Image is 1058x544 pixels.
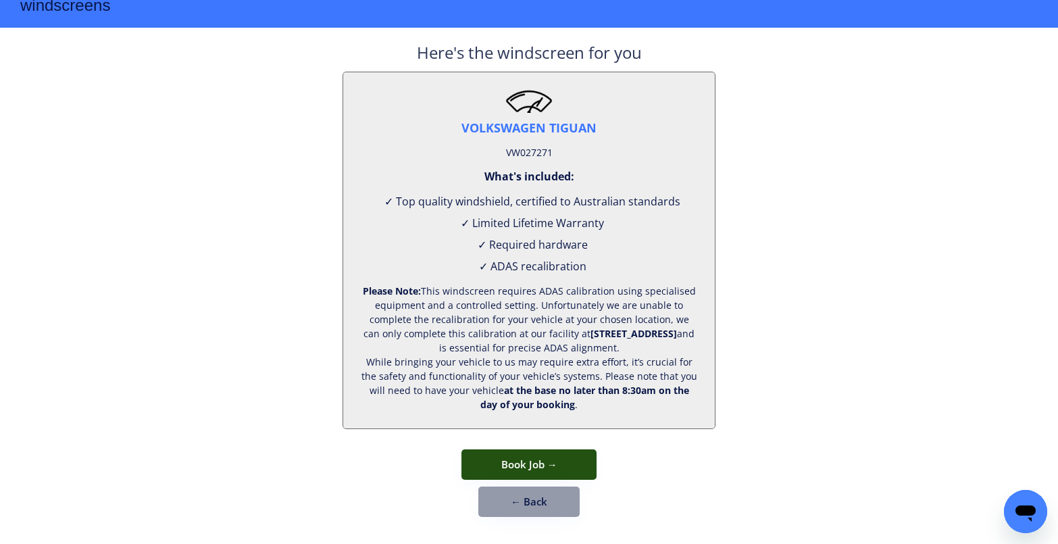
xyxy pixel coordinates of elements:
iframe: Button to launch messaging window [1004,490,1047,533]
div: ✓ Top quality windshield, certified to Australian standards ✓ Limited Lifetime Warranty ✓ Require... [360,191,698,277]
div: VOLKSWAGEN TIGUAN [461,120,597,137]
img: windscreen2.png [505,89,553,113]
div: Here's the windscreen for you [417,41,642,72]
strong: Please Note: [363,285,421,297]
div: This windscreen requires ADAS calibration using specialised equipment and a controlled setting. U... [360,284,698,412]
strong: at the base no later than 8:30am on the day of your booking [480,384,692,411]
button: ← Back [478,487,580,517]
button: Book Job → [461,449,597,480]
strong: [STREET_ADDRESS] [590,327,677,340]
div: What's included: [484,169,574,184]
div: VW027271 [506,143,553,162]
